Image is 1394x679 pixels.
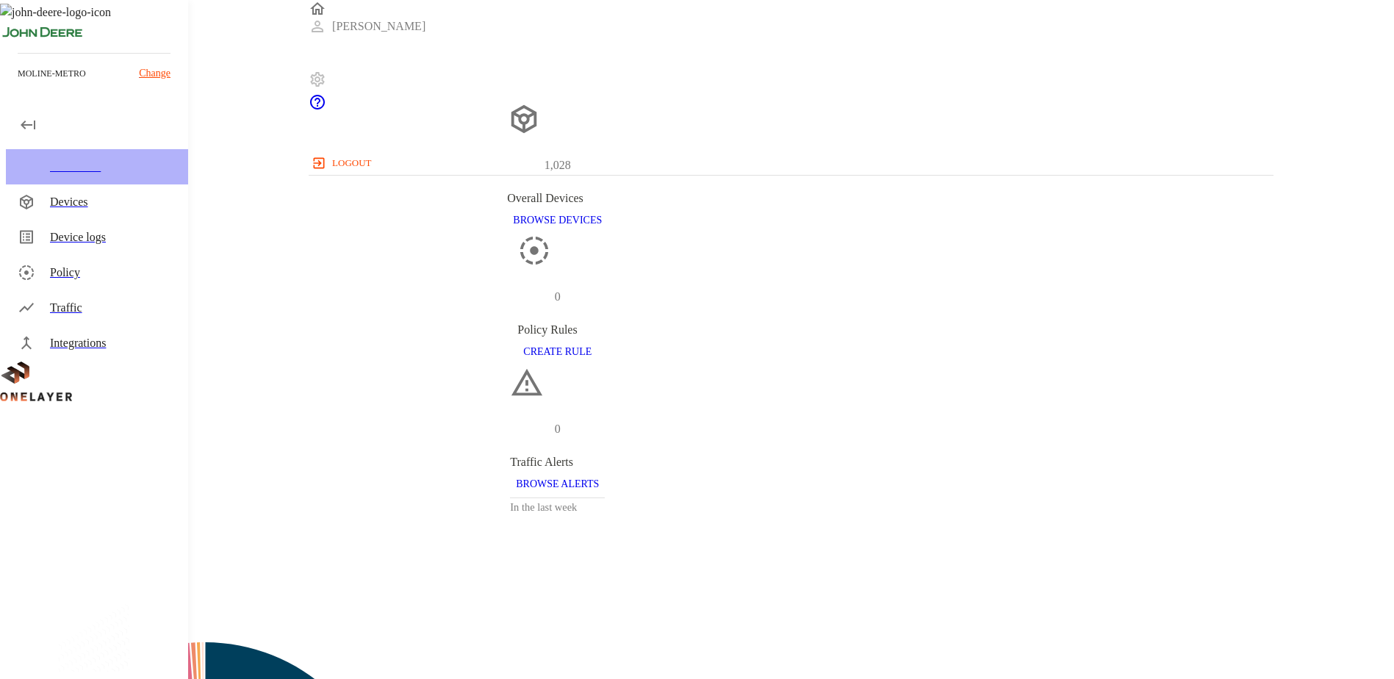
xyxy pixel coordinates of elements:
a: BROWSE ALERTS [510,477,605,489]
div: Traffic Alerts [510,453,605,471]
div: Overall Devices [507,190,608,207]
p: [PERSON_NAME] [332,18,425,35]
button: CREATE RULE [517,339,597,366]
button: BROWSE ALERTS [510,471,605,498]
span: Support Portal [309,101,326,113]
h3: In the last week [510,498,605,517]
p: 0 [555,288,561,306]
a: BROWSE DEVICES [507,213,608,226]
a: logout [309,151,1273,175]
div: Policy Rules [517,321,597,339]
button: logout [309,151,377,175]
button: BROWSE DEVICES [507,207,608,234]
a: CREATE RULE [517,345,597,357]
a: onelayer-support [309,101,326,113]
p: 0 [555,420,561,438]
